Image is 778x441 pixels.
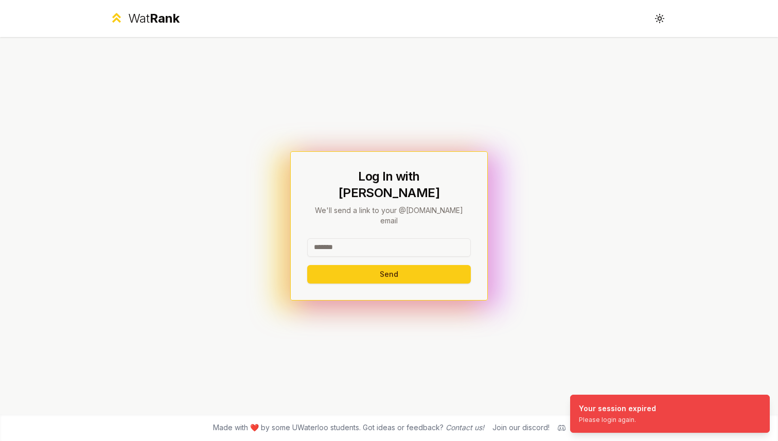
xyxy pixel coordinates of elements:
[446,423,484,432] a: Contact us!
[150,11,180,26] span: Rank
[579,403,656,414] div: Your session expired
[213,422,484,433] span: Made with ❤️ by some UWaterloo students. Got ideas or feedback?
[307,205,471,226] p: We'll send a link to your @[DOMAIN_NAME] email
[492,422,550,433] div: Join our discord!
[128,10,180,27] div: Wat
[579,416,656,424] div: Please login again.
[307,168,471,201] h1: Log In with [PERSON_NAME]
[307,265,471,284] button: Send
[109,10,180,27] a: WatRank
